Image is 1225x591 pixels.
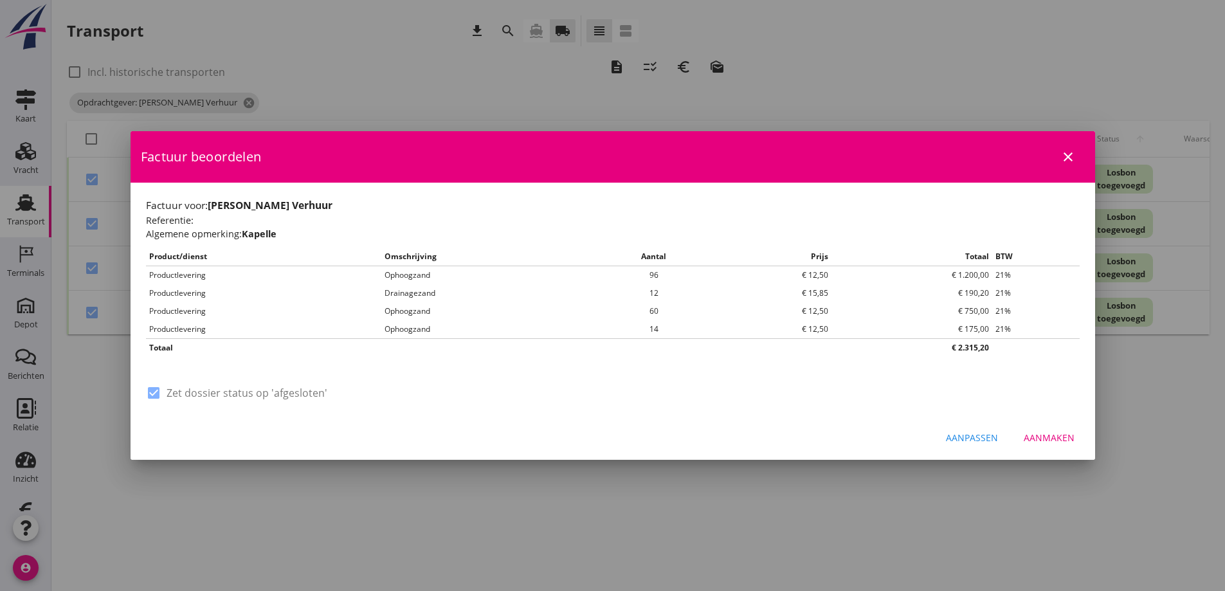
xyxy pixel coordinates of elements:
th: Totaal [831,248,992,266]
th: Product/dienst [146,248,382,266]
td: € 12,50 [711,302,831,320]
td: Ophoogzand [381,320,596,339]
h1: Factuur voor: [146,198,1080,213]
td: 21% [992,266,1080,284]
td: 14 [596,320,712,339]
i: close [1060,149,1076,165]
td: € 190,20 [831,284,992,302]
td: Productlevering [146,266,382,284]
th: Omschrijving [381,248,596,266]
th: Totaal [146,338,832,357]
td: € 15,85 [711,284,831,302]
td: Ophoogzand [381,302,596,320]
strong: [PERSON_NAME] Verhuur [208,198,332,212]
div: Aanmaken [1024,431,1075,444]
button: Aanpassen [936,426,1008,450]
strong: Kapelle [242,228,277,240]
td: € 175,00 [831,320,992,339]
label: Zet dossier status op 'afgesloten' [167,386,327,399]
td: Drainagezand [381,284,596,302]
th: € 2.315,20 [831,338,992,357]
td: 60 [596,302,712,320]
th: Prijs [711,248,831,266]
div: Factuur beoordelen [131,131,1095,183]
td: Productlevering [146,284,382,302]
td: Productlevering [146,320,382,339]
td: 21% [992,302,1080,320]
td: Ophoogzand [381,266,596,284]
td: € 1.200,00 [831,266,992,284]
td: 12 [596,284,712,302]
div: Aanpassen [946,431,998,444]
th: BTW [992,248,1080,266]
td: € 12,50 [711,320,831,339]
h2: Referentie: Algemene opmerking: [146,214,1080,241]
td: € 12,50 [711,266,831,284]
td: 21% [992,284,1080,302]
th: Aantal [596,248,712,266]
button: Aanmaken [1013,426,1085,450]
td: 21% [992,320,1080,339]
td: € 750,00 [831,302,992,320]
td: Productlevering [146,302,382,320]
td: 96 [596,266,712,284]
